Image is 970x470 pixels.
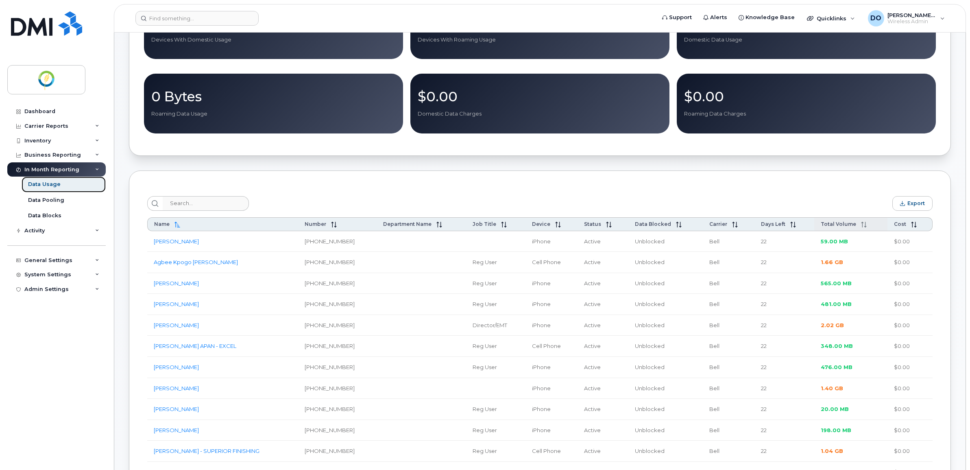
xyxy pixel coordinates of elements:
[703,315,754,336] td: Bell
[298,336,377,357] td: [PHONE_NUMBER]
[703,231,754,252] td: Bell
[628,378,703,399] td: Unblocked
[298,399,377,420] td: [PHONE_NUMBER]
[466,294,525,315] td: Reg User
[821,343,853,349] span: 348.00 MB
[628,336,703,357] td: Unblocked
[821,259,843,265] span: 1.66 GB
[887,315,933,336] td: $0.00
[821,238,848,245] span: 59.00 MB
[887,18,936,25] span: Wireless Admin
[635,221,671,227] span: Data Blocked
[745,13,795,22] span: Knowledge Base
[466,420,525,441] td: Reg User
[710,13,727,22] span: Alerts
[887,441,933,462] td: $0.00
[466,399,525,420] td: Reg User
[298,357,377,378] td: [PHONE_NUMBER]
[887,357,933,378] td: $0.00
[754,441,814,462] td: 22
[628,315,703,336] td: Unblocked
[525,357,578,378] td: iPhone
[578,273,628,294] td: Active
[151,110,396,118] p: Roaming Data Usage
[418,36,662,44] p: Devices With Roaming Usage
[305,221,326,227] span: Number
[628,231,703,252] td: Unblocked
[817,15,846,22] span: Quicklinks
[154,280,199,286] a: [PERSON_NAME]
[298,252,377,273] td: [PHONE_NUMBER]
[135,11,259,26] input: Find something...
[703,378,754,399] td: Bell
[154,238,199,245] a: [PERSON_NAME]
[754,252,814,273] td: 22
[887,252,933,273] td: $0.00
[821,406,849,412] span: 20.00 MB
[525,252,578,273] td: Cell Phone
[684,36,929,44] p: Domestic Data Usage
[894,221,906,227] span: Cost
[298,420,377,441] td: [PHONE_NUMBER]
[473,221,496,227] span: Job Title
[703,441,754,462] td: Bell
[578,378,628,399] td: Active
[821,364,852,370] span: 476.00 MB
[754,399,814,420] td: 22
[525,294,578,315] td: iPhone
[703,273,754,294] td: Bell
[525,420,578,441] td: iPhone
[703,420,754,441] td: Bell
[754,378,814,399] td: 22
[298,315,377,336] td: [PHONE_NUMBER]
[821,448,843,454] span: 1.04 GB
[703,252,754,273] td: Bell
[578,315,628,336] td: Active
[703,294,754,315] td: Bell
[821,322,844,328] span: 2.02 GB
[418,110,662,118] p: Domestic Data Charges
[154,427,199,433] a: [PERSON_NAME]
[669,13,692,22] span: Support
[525,399,578,420] td: iPhone
[525,441,578,462] td: Cell Phone
[892,196,933,211] button: Export
[525,336,578,357] td: Cell Phone
[703,399,754,420] td: Bell
[525,273,578,294] td: iPhone
[754,294,814,315] td: 22
[887,399,933,420] td: $0.00
[628,357,703,378] td: Unblocked
[383,221,432,227] span: Department Name
[754,336,814,357] td: 22
[821,427,851,433] span: 198.00 MB
[821,280,852,286] span: 565.00 MB
[703,357,754,378] td: Bell
[578,399,628,420] td: Active
[466,336,525,357] td: Reg User
[887,294,933,315] td: $0.00
[578,420,628,441] td: Active
[298,378,377,399] td: [PHONE_NUMBER]
[628,294,703,315] td: Unblocked
[821,301,852,307] span: 481.00 MB
[887,336,933,357] td: $0.00
[298,273,377,294] td: [PHONE_NUMBER]
[628,441,703,462] td: Unblocked
[698,9,733,26] a: Alerts
[628,273,703,294] td: Unblocked
[801,10,861,26] div: Quicklinks
[154,301,199,307] a: [PERSON_NAME]
[709,221,727,227] span: Carrier
[870,13,881,23] span: DO
[525,231,578,252] td: iPhone
[887,231,933,252] td: $0.00
[525,315,578,336] td: iPhone
[154,406,199,412] a: [PERSON_NAME]
[298,294,377,315] td: [PHONE_NUMBER]
[154,343,236,349] a: [PERSON_NAME] APAN - EXCEL
[754,231,814,252] td: 22
[733,9,800,26] a: Knowledge Base
[154,385,199,391] a: [PERSON_NAME]
[578,294,628,315] td: Active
